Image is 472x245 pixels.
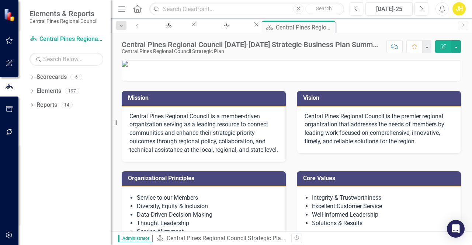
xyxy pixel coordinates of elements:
[122,49,379,54] div: Central Pines Regional Council Strategic Plan
[4,8,17,21] img: ClearPoint Strategy
[156,234,286,243] div: »
[137,219,278,228] li: Thought Leadership
[149,3,344,15] input: Search ClearPoint...
[452,2,466,15] button: JH
[197,21,253,30] a: Manage Scorecards
[305,4,342,14] button: Search
[37,101,57,109] a: Reports
[29,9,97,18] span: Elements & Reports
[312,219,453,228] li: Solutions & Results
[29,18,97,24] small: Central Pines Regional Council
[303,95,457,101] h3: Vision
[70,74,82,80] div: 6
[312,194,453,202] li: Integrity & Trustworthiness
[137,211,278,219] li: Data-Driven Decision Making
[37,87,61,95] a: Elements
[312,202,453,211] li: Excellent Customer Service
[204,28,246,37] div: Manage Scorecards
[167,235,285,242] a: Central Pines Regional Council Strategic Plan
[29,35,103,43] a: Central Pines Regional Council Strategic Plan
[137,228,278,236] li: Service Alignment
[305,112,453,146] p: Central Pines Regional Council is the premier regional organization that addresses the needs of m...
[152,28,183,37] div: Welcome Page
[128,175,282,182] h3: Organizational Principles
[312,211,453,219] li: Well-informed Leadership
[365,2,413,15] button: [DATE]-25
[122,61,461,67] img: mceclip0.png
[368,5,410,14] div: [DATE]-25
[65,88,79,94] div: 197
[137,202,278,211] li: Diversity, Equity & Inclusion
[447,220,465,238] div: Open Intercom Messenger
[37,73,67,81] a: Scorecards
[137,194,278,202] li: Service to our Members
[122,41,379,49] div: Central Pines Regional Council [DATE]-[DATE] Strategic Business Plan Summary
[316,6,332,11] span: Search
[145,21,190,30] a: Welcome Page
[128,95,282,101] h3: Mission
[118,235,153,242] span: Administrator
[303,175,457,182] h3: Core Values
[61,102,73,108] div: 14
[129,112,278,154] p: Central Pines Regional Council is a member-driven organization serving as a leading resource to c...
[29,53,103,66] input: Search Below...
[276,23,334,32] div: Central Pines Regional Council [DATE]-[DATE] Strategic Business Plan Summary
